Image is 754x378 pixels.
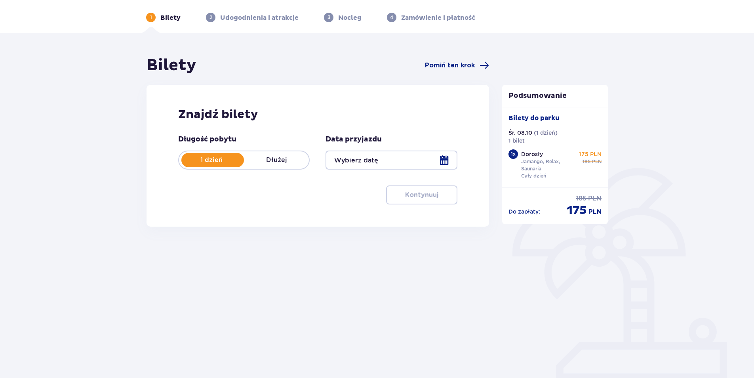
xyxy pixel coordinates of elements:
[508,129,532,137] p: Śr. 08.10
[147,55,196,75] h1: Bilety
[387,13,475,22] div: 4Zamówienie i płatność
[576,194,586,203] span: 185
[390,14,393,21] p: 4
[521,158,576,172] p: Jamango, Relax, Saunaria
[592,158,602,165] span: PLN
[220,13,299,22] p: Udogodnienia i atrakcje
[178,107,457,122] h2: Znajdź bilety
[534,129,558,137] p: ( 1 dzień )
[508,114,560,122] p: Bilety do parku
[508,137,525,145] p: 1 bilet
[160,13,181,22] p: Bilety
[178,135,236,144] p: Długość pobytu
[324,13,362,22] div: 3Nocleg
[521,172,546,179] p: Cały dzień
[588,208,602,216] span: PLN
[150,14,152,21] p: 1
[508,149,518,159] div: 1 x
[579,150,602,158] p: 175 PLN
[146,13,181,22] div: 1Bilety
[338,13,362,22] p: Nocleg
[425,61,489,70] a: Pomiń ten krok
[209,14,212,21] p: 2
[386,185,457,204] button: Kontynuuj
[206,13,299,22] div: 2Udogodnienia i atrakcje
[326,135,382,144] p: Data przyjazdu
[502,91,608,101] p: Podsumowanie
[405,191,438,199] p: Kontynuuj
[521,150,543,158] p: Dorosły
[179,156,244,164] p: 1 dzień
[244,156,309,164] p: Dłużej
[401,13,475,22] p: Zamówienie i płatność
[567,203,587,218] span: 175
[327,14,330,21] p: 3
[588,194,602,203] span: PLN
[425,61,475,70] span: Pomiń ten krok
[583,158,590,165] span: 185
[508,208,540,216] p: Do zapłaty :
